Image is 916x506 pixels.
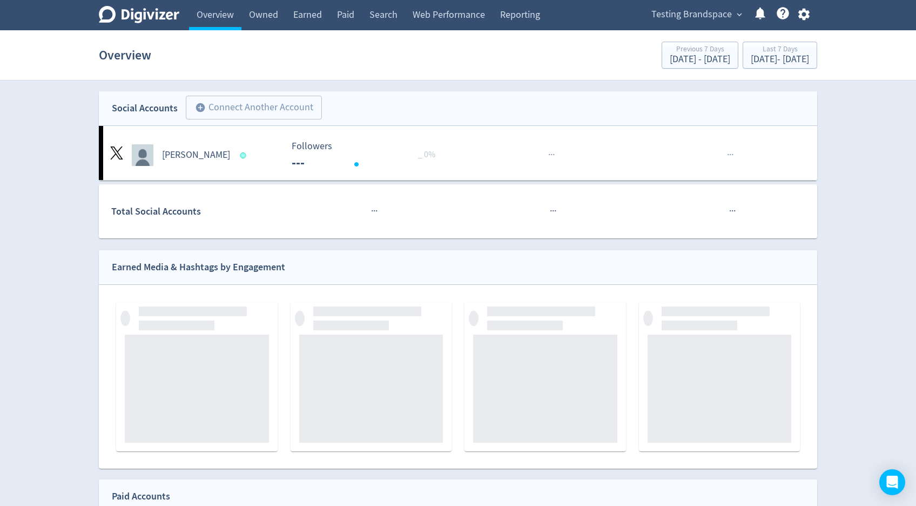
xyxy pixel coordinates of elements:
div: Total Social Accounts [111,204,284,219]
svg: Followers --- [286,141,448,170]
div: Previous 7 Days [670,45,730,55]
h5: [PERSON_NAME] [162,149,230,162]
button: Last 7 Days[DATE]- [DATE] [743,42,817,69]
div: Paid Accounts [112,489,170,504]
span: · [373,204,375,218]
a: Sanjita Shah undefined[PERSON_NAME] Followers --- Followers --- _ 0%······ [99,126,817,180]
div: Last 7 Days [751,45,809,55]
span: · [731,204,733,218]
span: add_circle [195,102,206,113]
span: · [375,204,378,218]
div: Open Intercom Messenger [879,469,905,495]
span: · [371,204,373,218]
button: Connect Another Account [186,96,322,119]
img: Sanjita Shah undefined [132,144,153,166]
span: _ 0% [418,149,435,160]
span: · [548,148,550,162]
span: · [550,204,552,218]
button: Testing Brandspace [648,6,745,23]
span: Testing Brandspace [651,6,732,23]
span: · [554,204,556,218]
span: · [729,148,731,162]
span: · [550,148,553,162]
div: Earned Media & Hashtags by Engagement [112,259,285,275]
button: Previous 7 Days[DATE] - [DATE] [662,42,738,69]
h1: Overview [99,38,151,72]
span: · [731,148,733,162]
div: [DATE] - [DATE] [670,55,730,64]
span: · [553,148,555,162]
span: · [733,204,736,218]
span: · [552,204,554,218]
a: Connect Another Account [178,97,322,119]
span: Data last synced: 4 Sep 2025, 6:02am (AEST) [240,152,250,158]
div: Social Accounts [112,101,178,116]
div: [DATE] - [DATE] [751,55,809,64]
span: expand_more [735,10,744,19]
span: · [729,204,731,218]
span: · [727,148,729,162]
